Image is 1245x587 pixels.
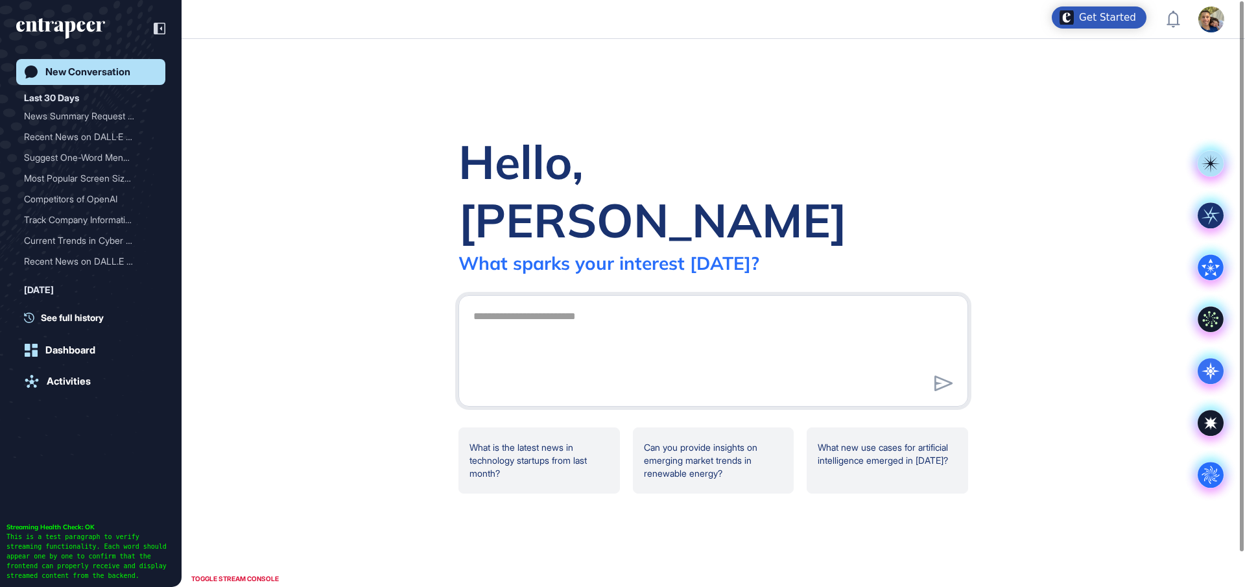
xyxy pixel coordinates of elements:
div: TOGGLE STREAM CONSOLE [188,571,282,587]
div: [DATE] [24,282,54,298]
div: Last 30 Days [24,90,79,106]
div: Track Company Information... [24,210,147,230]
span: See full history [41,311,104,324]
a: Activities [16,368,165,394]
div: Most Popular Screen Sizes... [24,168,147,189]
div: Recent News on DALL.E from the Past Two Months [24,251,158,272]
a: See full history [24,311,165,324]
div: Track Company Information for Gartner [24,210,158,230]
div: News Summary Request for ... [24,106,147,126]
div: Competitors of OpenAI [24,298,158,319]
div: New Conversation [45,66,130,78]
div: What new use cases for artificial intelligence emerged in [DATE]? [807,427,968,494]
div: What sparks your interest [DATE]? [458,252,759,274]
a: Dashboard [16,337,165,363]
div: What is the latest news in technology startups from last month? [458,427,620,494]
div: Current Trends in Cyber Security Analysis [24,230,158,251]
div: Current Trends in Cyber S... [24,230,147,251]
div: Competitors of OpenAI [24,298,147,319]
div: Competitors of OpenAI [24,189,158,210]
img: user-avatar [1198,6,1224,32]
div: Can you provide insights on emerging market trends in renewable energy? [633,427,794,494]
div: News Summary Request for Last Month [24,106,158,126]
div: Recent News on DALL·E from the Past Two Months [24,126,158,147]
div: Get Started [1079,11,1136,24]
div: Suggest One-Word Menu Nam... [24,147,147,168]
div: Competitors of OpenAI [24,189,147,210]
div: Open Get Started checklist [1052,6,1146,29]
div: entrapeer-logo [16,18,105,39]
a: New Conversation [16,59,165,85]
div: Dashboard [45,344,95,356]
div: Hello, [PERSON_NAME] [458,132,968,249]
div: Activities [47,376,91,387]
div: Recent News on DALL·E fro... [24,126,147,147]
div: Suggest One-Word Menu Names for Execu-Flow Page [24,147,158,168]
div: Recent News on DALL.E fro... [24,251,147,272]
img: launcher-image-alternative-text [1060,10,1074,25]
div: Most Popular Screen Sizes in 2025 [24,168,158,189]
